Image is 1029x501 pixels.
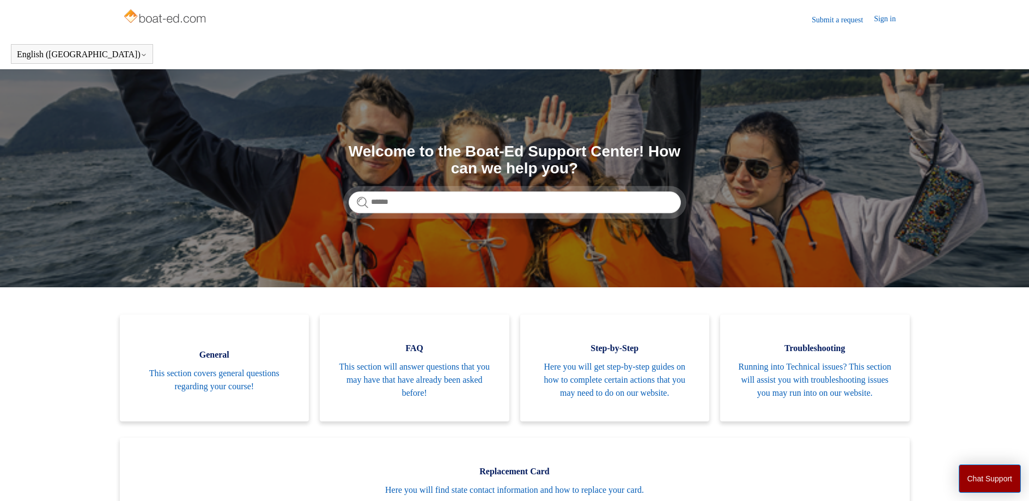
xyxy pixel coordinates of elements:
[349,143,681,177] h1: Welcome to the Boat-Ed Support Center! How can we help you?
[349,191,681,213] input: Search
[123,7,209,28] img: Boat-Ed Help Center home page
[874,13,906,26] a: Sign in
[320,315,509,421] a: FAQ This section will answer questions that you may have that have already been asked before!
[17,50,147,59] button: English ([GEOGRAPHIC_DATA])
[136,348,293,361] span: General
[136,367,293,393] span: This section covers general questions regarding your course!
[136,465,893,478] span: Replacement Card
[120,315,309,421] a: General This section covers general questions regarding your course!
[520,315,710,421] a: Step-by-Step Here you will get step-by-step guides on how to complete certain actions that you ma...
[336,342,493,355] span: FAQ
[136,484,893,497] span: Here you will find state contact information and how to replace your card.
[736,360,893,400] span: Running into Technical issues? This section will assist you with troubleshooting issues you may r...
[537,360,693,400] span: Here you will get step-by-step guides on how to complete certain actions that you may need to do ...
[537,342,693,355] span: Step-by-Step
[720,315,910,421] a: Troubleshooting Running into Technical issues? This section will assist you with troubleshooting ...
[812,14,874,26] a: Submit a request
[959,464,1021,493] button: Chat Support
[736,342,893,355] span: Troubleshooting
[336,360,493,400] span: This section will answer questions that you may have that have already been asked before!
